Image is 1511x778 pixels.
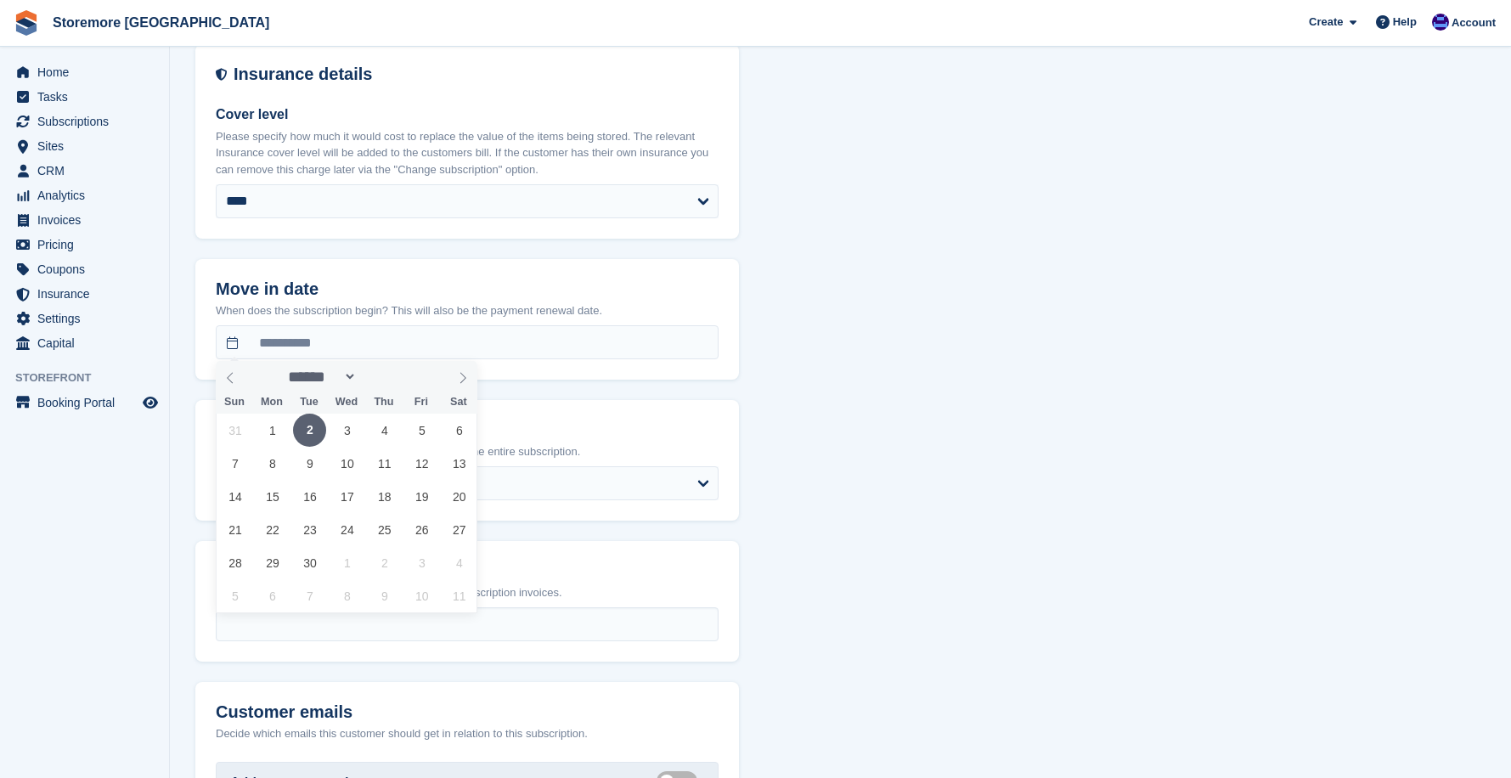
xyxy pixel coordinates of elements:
[8,307,161,330] a: menu
[405,480,438,513] span: September 19, 2025
[443,546,476,579] span: October 4, 2025
[1309,14,1343,31] span: Create
[368,414,401,447] span: September 4, 2025
[37,60,139,84] span: Home
[37,257,139,281] span: Coupons
[256,480,289,513] span: September 15, 2025
[405,414,438,447] span: September 5, 2025
[1452,14,1496,31] span: Account
[37,110,139,133] span: Subscriptions
[330,447,364,480] span: September 10, 2025
[357,368,410,386] input: Year
[283,368,358,386] select: Month
[256,447,289,480] span: September 8, 2025
[8,391,161,414] a: menu
[256,579,289,612] span: October 6, 2025
[216,65,227,84] img: insurance-details-icon-731ffda60807649b61249b889ba3c5e2b5c27d34e2e1fb37a309f0fde93ff34a.svg
[330,513,364,546] span: September 24, 2025
[293,546,326,579] span: September 30, 2025
[290,397,328,408] span: Tue
[37,208,139,232] span: Invoices
[1432,14,1449,31] img: Angela
[218,513,251,546] span: September 21, 2025
[8,331,161,355] a: menu
[216,702,719,722] h2: Customer emails
[293,414,326,447] span: September 2, 2025
[443,414,476,447] span: September 6, 2025
[234,65,719,84] h2: Insurance details
[37,183,139,207] span: Analytics
[405,447,438,480] span: September 12, 2025
[37,391,139,414] span: Booking Portal
[256,546,289,579] span: September 29, 2025
[37,134,139,158] span: Sites
[8,282,161,306] a: menu
[368,513,401,546] span: September 25, 2025
[140,392,161,413] a: Preview store
[1393,14,1417,31] span: Help
[8,60,161,84] a: menu
[8,233,161,257] a: menu
[216,397,253,408] span: Sun
[328,397,365,408] span: Wed
[218,414,251,447] span: August 31, 2025
[330,579,364,612] span: October 8, 2025
[293,513,326,546] span: September 23, 2025
[443,447,476,480] span: September 13, 2025
[368,447,401,480] span: September 11, 2025
[216,725,719,742] p: Decide which emails this customer should get in relation to this subscription.
[253,397,290,408] span: Mon
[8,183,161,207] a: menu
[46,8,276,37] a: Storemore [GEOGRAPHIC_DATA]
[37,331,139,355] span: Capital
[443,480,476,513] span: September 20, 2025
[256,513,289,546] span: September 22, 2025
[37,233,139,257] span: Pricing
[256,414,289,447] span: September 1, 2025
[216,104,719,125] label: Cover level
[216,302,719,319] p: When does the subscription begin? This will also be the payment renewal date.
[368,579,401,612] span: October 9, 2025
[330,414,364,447] span: September 3, 2025
[330,480,364,513] span: September 17, 2025
[14,10,39,36] img: stora-icon-8386f47178a22dfd0bd8f6a31ec36ba5ce8667c1dd55bd0f319d3a0aa187defe.svg
[37,85,139,109] span: Tasks
[293,579,326,612] span: October 7, 2025
[8,208,161,232] a: menu
[8,134,161,158] a: menu
[443,579,476,612] span: October 11, 2025
[405,546,438,579] span: October 3, 2025
[218,579,251,612] span: October 5, 2025
[8,257,161,281] a: menu
[37,159,139,183] span: CRM
[330,546,364,579] span: October 1, 2025
[368,480,401,513] span: September 18, 2025
[405,513,438,546] span: September 26, 2025
[216,128,719,178] p: Please specify how much it would cost to replace the value of the items being stored. The relevan...
[218,546,251,579] span: September 28, 2025
[216,279,719,299] h2: Move in date
[293,480,326,513] span: September 16, 2025
[443,513,476,546] span: September 27, 2025
[8,85,161,109] a: menu
[218,480,251,513] span: September 14, 2025
[365,397,403,408] span: Thu
[8,110,161,133] a: menu
[8,159,161,183] a: menu
[15,369,169,386] span: Storefront
[403,397,440,408] span: Fri
[218,447,251,480] span: September 7, 2025
[440,397,477,408] span: Sat
[368,546,401,579] span: October 2, 2025
[293,447,326,480] span: September 9, 2025
[37,282,139,306] span: Insurance
[405,579,438,612] span: October 10, 2025
[37,307,139,330] span: Settings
